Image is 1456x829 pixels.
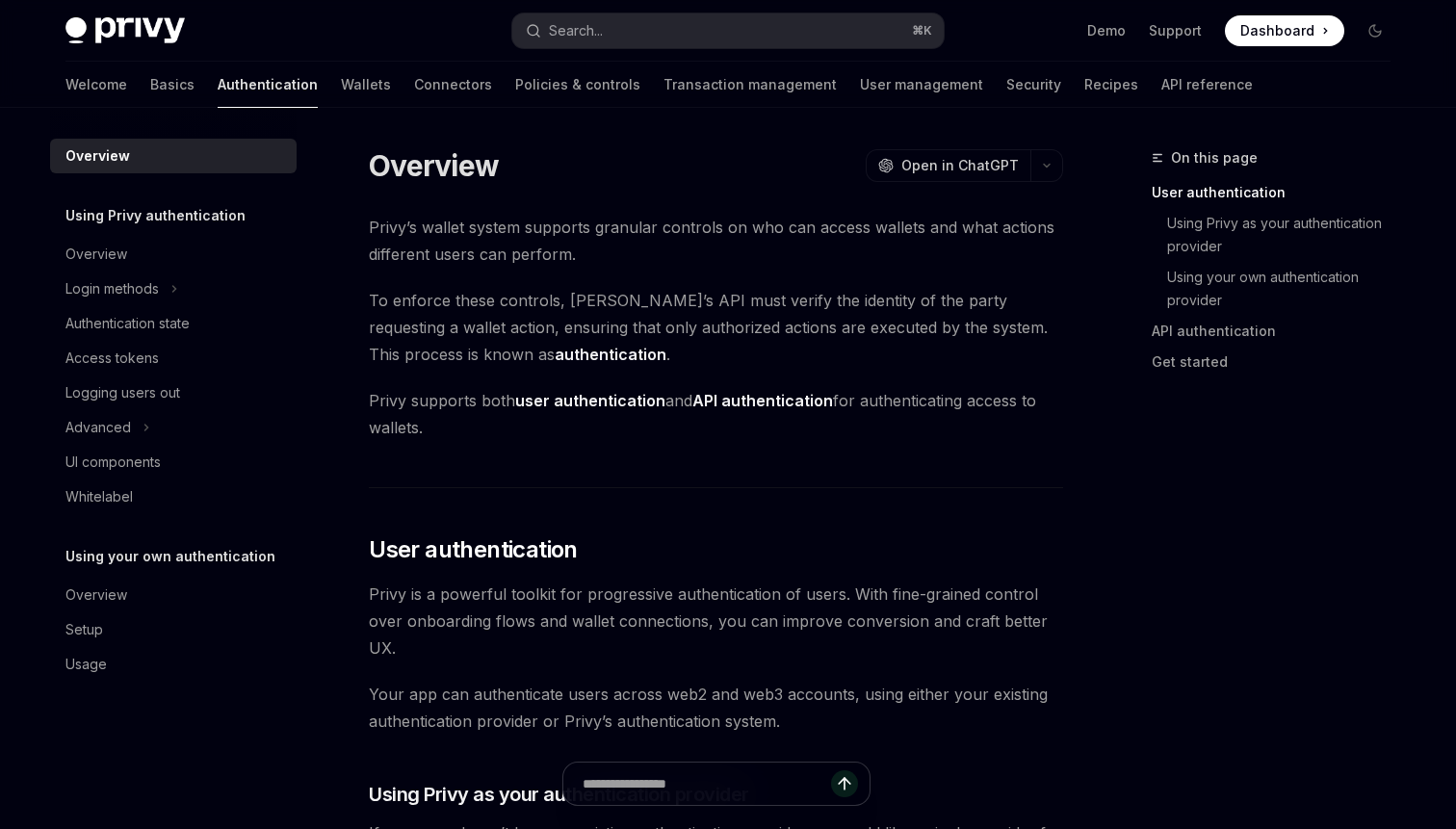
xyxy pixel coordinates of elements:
[369,287,1063,368] span: To enforce these controls, [PERSON_NAME]’s API must verify the identity of the party requesting a...
[912,23,932,39] span: ⌘ K
[369,681,1063,735] span: Your app can authenticate users across web2 and web3 accounts, using either your existing authent...
[866,149,1030,182] button: Open in ChatGPT
[65,381,180,404] div: Logging users out
[901,156,1019,175] span: Open in ChatGPT
[65,485,133,508] div: Whitelabel
[65,416,131,439] div: Advanced
[369,581,1063,661] span: Privy is a powerful toolkit for progressive authentication of users. With fine-grained control ov...
[65,653,107,676] div: Usage
[555,345,666,364] strong: authentication
[50,139,297,173] a: Overview
[692,391,833,410] strong: API authentication
[414,62,492,108] a: Connectors
[50,578,297,612] a: Overview
[50,647,297,682] a: Usage
[1006,62,1061,108] a: Security
[369,534,578,565] span: User authentication
[65,451,161,474] div: UI components
[50,237,297,272] a: Overview
[1152,316,1406,347] a: API authentication
[50,376,297,410] a: Logging users out
[1360,15,1391,46] button: Toggle dark mode
[1161,62,1253,108] a: API reference
[860,62,983,108] a: User management
[1152,177,1406,208] a: User authentication
[50,445,297,479] a: UI components
[1240,21,1314,40] span: Dashboard
[65,204,246,227] h5: Using Privy authentication
[341,62,391,108] a: Wallets
[1171,146,1258,169] span: On this page
[65,583,127,607] div: Overview
[1087,21,1126,40] a: Demo
[50,306,297,341] a: Authentication state
[65,618,103,641] div: Setup
[218,62,318,108] a: Authentication
[65,62,127,108] a: Welcome
[65,17,185,44] img: dark logo
[65,347,159,370] div: Access tokens
[369,214,1063,268] span: Privy’s wallet system supports granular controls on who can access wallets and what actions diffe...
[515,62,640,108] a: Policies & controls
[369,387,1063,441] span: Privy supports both and for authenticating access to wallets.
[1084,62,1138,108] a: Recipes
[65,144,130,168] div: Overview
[515,391,665,410] strong: user authentication
[50,479,297,514] a: Whitelabel
[65,312,190,335] div: Authentication state
[1149,21,1202,40] a: Support
[65,243,127,266] div: Overview
[512,13,944,48] button: Search...⌘K
[1152,347,1406,377] a: Get started
[65,545,275,568] h5: Using your own authentication
[50,612,297,647] a: Setup
[1167,262,1406,316] a: Using your own authentication provider
[1225,15,1344,46] a: Dashboard
[50,341,297,376] a: Access tokens
[65,277,159,300] div: Login methods
[663,62,837,108] a: Transaction management
[1167,208,1406,262] a: Using Privy as your authentication provider
[369,148,499,183] h1: Overview
[831,770,858,797] button: Send message
[150,62,195,108] a: Basics
[549,19,603,42] div: Search...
